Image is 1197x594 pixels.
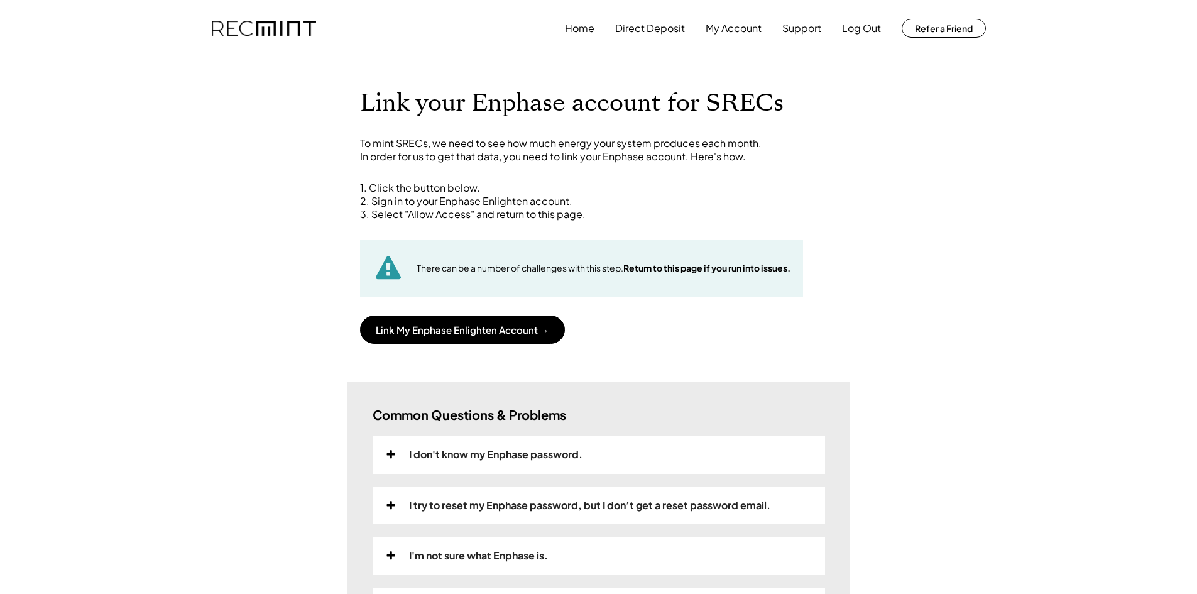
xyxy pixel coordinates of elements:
button: Home [565,16,594,41]
button: Direct Deposit [615,16,685,41]
strong: Return to this page if you run into issues. [623,262,790,273]
button: Log Out [842,16,881,41]
div: I don't know my Enphase password. [409,448,582,461]
h3: Common Questions & Problems [373,407,566,423]
div: There can be a number of challenges with this step. [417,262,790,275]
div: To mint SRECs, we need to see how much energy your system produces each month. In order for us to... [360,137,838,163]
img: recmint-logotype%403x.png [212,21,316,36]
button: Refer a Friend [902,19,986,38]
button: My Account [706,16,762,41]
div: I try to reset my Enphase password, but I don’t get a reset password email. [409,499,770,512]
button: Link My Enphase Enlighten Account → [360,316,565,344]
h1: Link your Enphase account for SRECs [360,89,838,118]
div: I'm not sure what Enphase is. [409,549,548,563]
button: Support [782,16,821,41]
div: 1. Click the button below. 2. Sign in to your Enphase Enlighten account. 3. Select "Allow Access"... [360,182,838,221]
